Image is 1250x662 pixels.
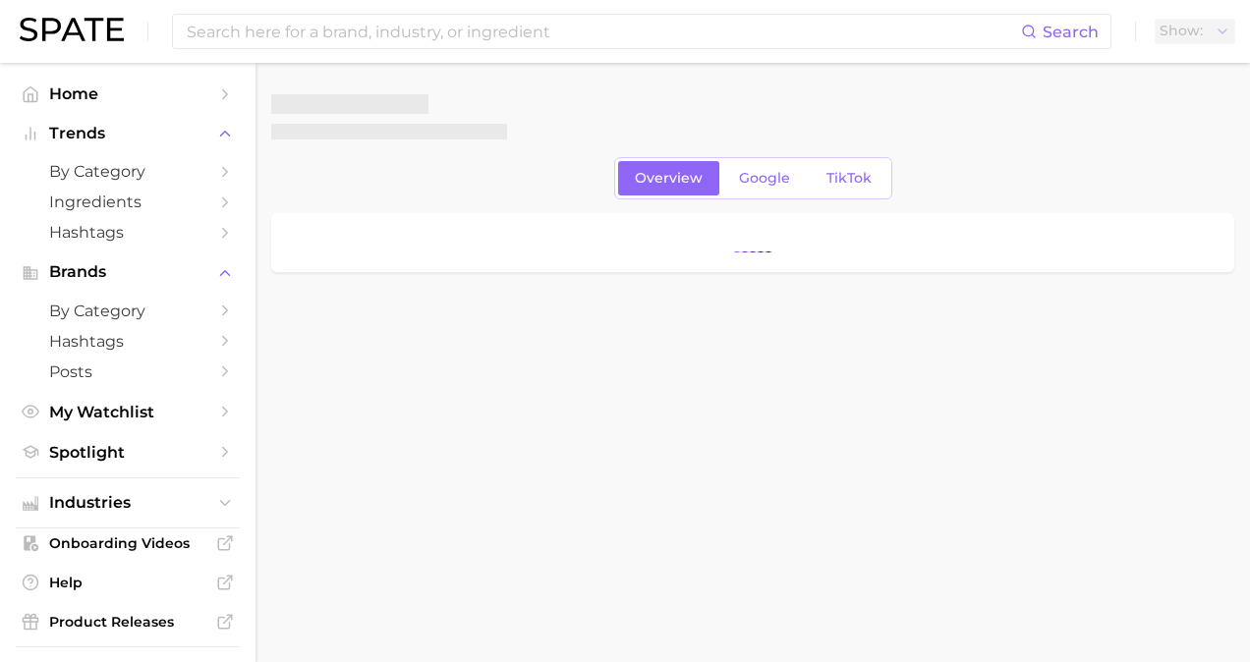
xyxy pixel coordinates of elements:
[16,528,240,558] a: Onboarding Videos
[16,257,240,287] button: Brands
[16,397,240,427] a: My Watchlist
[16,326,240,357] a: Hashtags
[49,332,206,351] span: Hashtags
[739,170,790,187] span: Google
[16,357,240,387] a: Posts
[49,534,206,552] span: Onboarding Videos
[16,187,240,217] a: Ingredients
[16,568,240,597] a: Help
[1160,26,1203,36] span: Show
[16,79,240,109] a: Home
[49,125,206,142] span: Trends
[49,574,206,591] span: Help
[16,296,240,326] a: by Category
[1043,23,1099,41] span: Search
[16,437,240,468] a: Spotlight
[49,613,206,631] span: Product Releases
[49,223,206,242] span: Hashtags
[16,607,240,636] a: Product Releases
[16,156,240,187] a: by Category
[722,161,807,195] a: Google
[49,403,206,421] span: My Watchlist
[16,488,240,518] button: Industries
[49,362,206,381] span: Posts
[1155,19,1235,44] button: Show
[49,302,206,320] span: by Category
[16,217,240,248] a: Hashtags
[49,84,206,103] span: Home
[49,443,206,462] span: Spotlight
[635,170,703,187] span: Overview
[49,494,206,512] span: Industries
[185,15,1021,48] input: Search here for a brand, industry, or ingredient
[618,161,719,195] a: Overview
[810,161,888,195] a: TikTok
[826,170,872,187] span: TikTok
[49,162,206,181] span: by Category
[49,193,206,211] span: Ingredients
[49,263,206,281] span: Brands
[16,119,240,148] button: Trends
[20,18,124,41] img: SPATE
